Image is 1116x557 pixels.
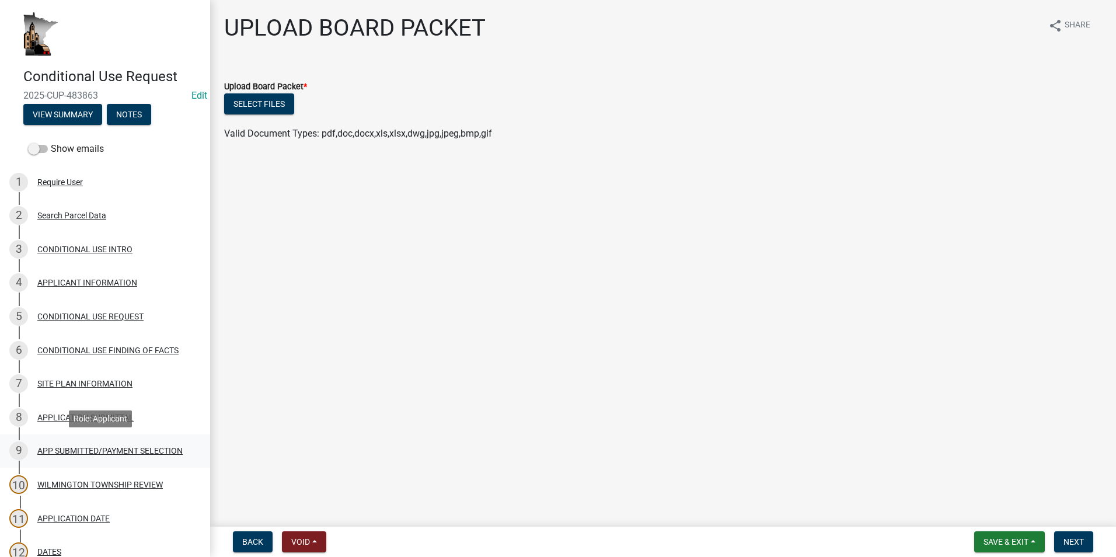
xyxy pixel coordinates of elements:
div: 5 [9,307,28,326]
button: Void [282,531,326,552]
button: Back [233,531,273,552]
span: Share [1065,19,1090,33]
div: SITE PLAN INFORMATION [37,380,132,388]
wm-modal-confirm: Edit Application Number [191,90,207,101]
div: Require User [37,178,83,186]
label: Upload Board Packet [224,83,307,91]
div: APPLICATION DATE [37,514,110,523]
div: CONDITIONAL USE REQUEST [37,312,144,321]
div: CONDITIONAL USE FINDING OF FACTS [37,346,179,354]
span: 2025-CUP-483863 [23,90,187,101]
div: Role: Applicant [69,410,132,427]
div: DATES [37,548,61,556]
div: APP SUBMITTED/PAYMENT SELECTION [37,447,183,455]
img: Houston County, Minnesota [23,12,58,56]
i: share [1048,19,1062,33]
a: Edit [191,90,207,101]
div: 9 [9,441,28,460]
span: Valid Document Types: pdf,doc,docx,xls,xlsx,dwg,jpg,jpeg,bmp,gif [224,128,492,139]
wm-modal-confirm: Notes [107,110,151,120]
button: Select files [224,93,294,114]
div: CONDITIONAL USE INTRO [37,245,132,253]
div: 1 [9,173,28,192]
span: Save & Exit [984,537,1028,546]
wm-modal-confirm: Summary [23,110,102,120]
div: 2 [9,206,28,225]
span: Void [291,537,310,546]
button: Next [1054,531,1093,552]
div: 8 [9,408,28,427]
h1: UPLOAD BOARD PACKET [224,14,486,42]
div: APPLICATION SUBMITTAL [37,413,134,422]
div: 4 [9,273,28,292]
div: 7 [9,374,28,393]
div: WILMINGTON TOWNSHIP REVIEW [37,481,163,489]
button: Save & Exit [974,531,1045,552]
div: 3 [9,240,28,259]
div: 6 [9,341,28,360]
div: 10 [9,475,28,494]
button: shareShare [1039,14,1100,37]
h4: Conditional Use Request [23,68,201,85]
button: View Summary [23,104,102,125]
span: Back [242,537,263,546]
button: Notes [107,104,151,125]
div: Search Parcel Data [37,211,106,220]
div: 11 [9,509,28,528]
label: Show emails [28,142,104,156]
div: APPLICANT INFORMATION [37,278,137,287]
span: Next [1063,537,1084,546]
